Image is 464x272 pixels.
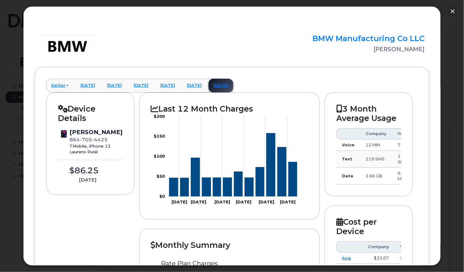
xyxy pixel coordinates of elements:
[58,176,117,183] div: [DATE]
[280,199,296,204] tspan: [DATE]
[191,199,207,204] tspan: [DATE]
[214,199,230,204] tspan: [DATE]
[363,253,394,264] td: $33.07
[70,143,123,155] div: TMobile, iPhone 13 Laurens Rural
[392,139,418,151] td: 7 MIN
[437,245,459,267] iframe: Messenger Launcher
[336,217,401,236] h2: Cost per Device
[394,241,424,253] th: You
[363,241,394,253] th: Company
[360,151,392,168] td: 219 SMS
[342,173,353,178] strong: Data
[259,199,274,204] tspan: [DATE]
[342,142,354,147] strong: Voice
[342,156,352,161] strong: Text
[159,194,165,199] tspan: $0
[157,174,165,179] tspan: $50
[342,255,351,260] a: Aug
[151,240,308,250] h2: Monthly Summary
[392,151,418,168] td: 112 SMS
[360,168,392,185] td: 2.66 GB
[161,260,298,267] h3: Rate Plan Charges
[236,199,251,204] tspan: [DATE]
[172,199,187,204] tspan: [DATE]
[154,114,298,204] g: Chart
[169,133,297,196] g: Series
[154,154,165,159] tspan: $100
[392,168,418,185] td: 653.57 MB
[394,253,424,264] td: $123.30
[360,139,392,151] td: 12 MIN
